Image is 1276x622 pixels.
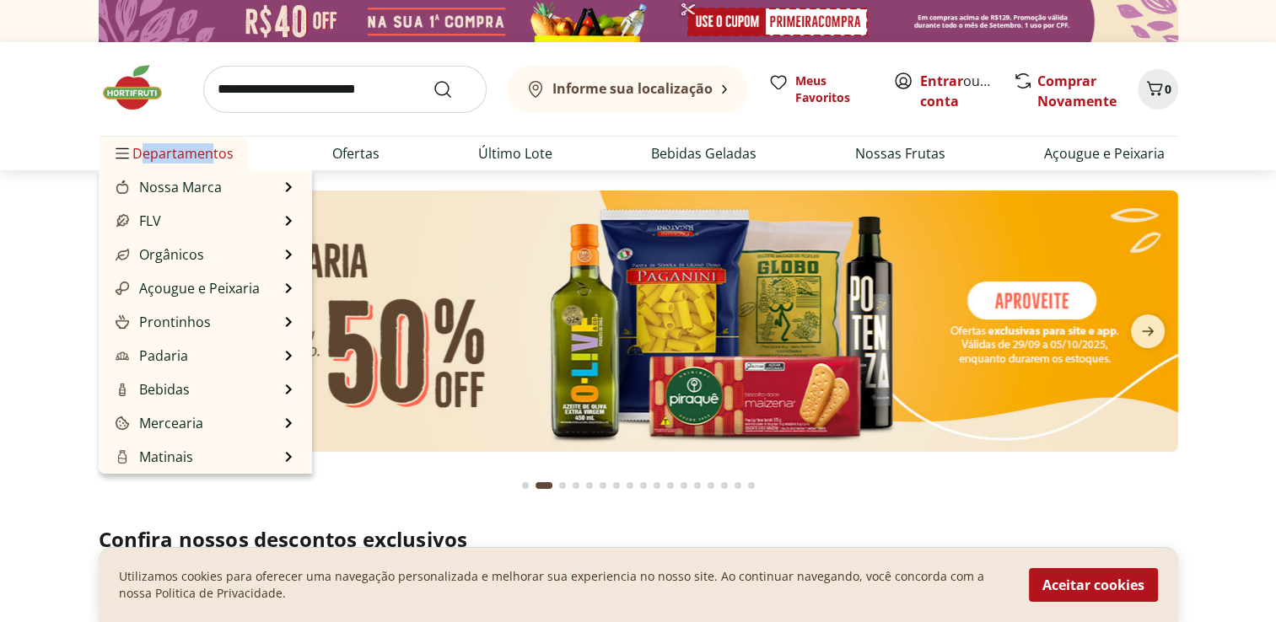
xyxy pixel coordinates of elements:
button: Go to page 7 from fs-carousel [610,465,623,506]
button: next [1117,314,1178,348]
a: ProntinhosProntinhos [112,312,211,332]
img: Bebidas [116,383,129,396]
img: Matinais [116,450,129,464]
a: Bebidas Geladas [651,143,756,164]
a: Meus Favoritos [768,72,873,106]
a: Último Lote [478,143,552,164]
a: FLVFLV [112,211,161,231]
button: Aceitar cookies [1029,568,1158,602]
a: Comprar Novamente [1037,72,1117,110]
button: Go to page 10 from fs-carousel [650,465,664,506]
span: Meus Favoritos [795,72,873,106]
button: Current page from fs-carousel [532,465,556,506]
button: Go to page 16 from fs-carousel [731,465,745,506]
img: FLV [116,214,129,228]
img: Padaria [116,349,129,362]
a: Ofertas [332,143,380,164]
button: Go to page 15 from fs-carousel [718,465,731,506]
button: Go to page 3 from fs-carousel [556,465,569,506]
button: Informe sua localização [507,66,748,113]
span: Departamentos [112,133,234,174]
a: Açougue e Peixaria [1044,143,1165,164]
img: Hortifruti [99,62,183,113]
img: Mercearia [116,416,129,430]
b: Informe sua localização [552,79,713,98]
img: mercearia [99,190,1178,452]
button: Go to page 13 from fs-carousel [691,465,704,506]
button: Go to page 14 from fs-carousel [704,465,718,506]
button: Carrinho [1138,69,1178,110]
button: Go to page 5 from fs-carousel [583,465,596,506]
a: Criar conta [920,72,1013,110]
a: PadariaPadaria [112,346,188,366]
img: Prontinhos [116,315,129,329]
button: Go to page 9 from fs-carousel [637,465,650,506]
a: MatinaisMatinais [112,447,193,467]
a: Frios, Queijos e LaticíniosFrios, Queijos e Laticínios [112,470,280,511]
button: Go to page 12 from fs-carousel [677,465,691,506]
span: 0 [1165,81,1171,97]
button: Go to page 8 from fs-carousel [623,465,637,506]
h2: Confira nossos descontos exclusivos [99,526,1178,553]
a: Nossa MarcaNossa Marca [112,177,222,197]
button: Go to page 1 from fs-carousel [519,465,532,506]
button: Go to page 11 from fs-carousel [664,465,677,506]
a: Nossas Frutas [855,143,945,164]
button: Go to page 17 from fs-carousel [745,465,758,506]
p: Utilizamos cookies para oferecer uma navegação personalizada e melhorar sua experiencia no nosso ... [119,568,1009,602]
input: search [203,66,487,113]
a: Entrar [920,72,963,90]
img: Nossa Marca [116,180,129,194]
button: Go to page 4 from fs-carousel [569,465,583,506]
a: OrgânicosOrgânicos [112,244,204,265]
a: BebidasBebidas [112,379,190,399]
span: ou [920,71,995,111]
button: Menu [112,133,132,174]
a: Açougue e PeixariaAçougue e Peixaria [112,278,260,298]
img: Açougue e Peixaria [116,282,129,295]
a: MerceariaMercearia [112,413,203,433]
img: Orgânicos [116,248,129,261]
button: Submit Search [433,79,473,99]
button: Go to page 6 from fs-carousel [596,465,610,506]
